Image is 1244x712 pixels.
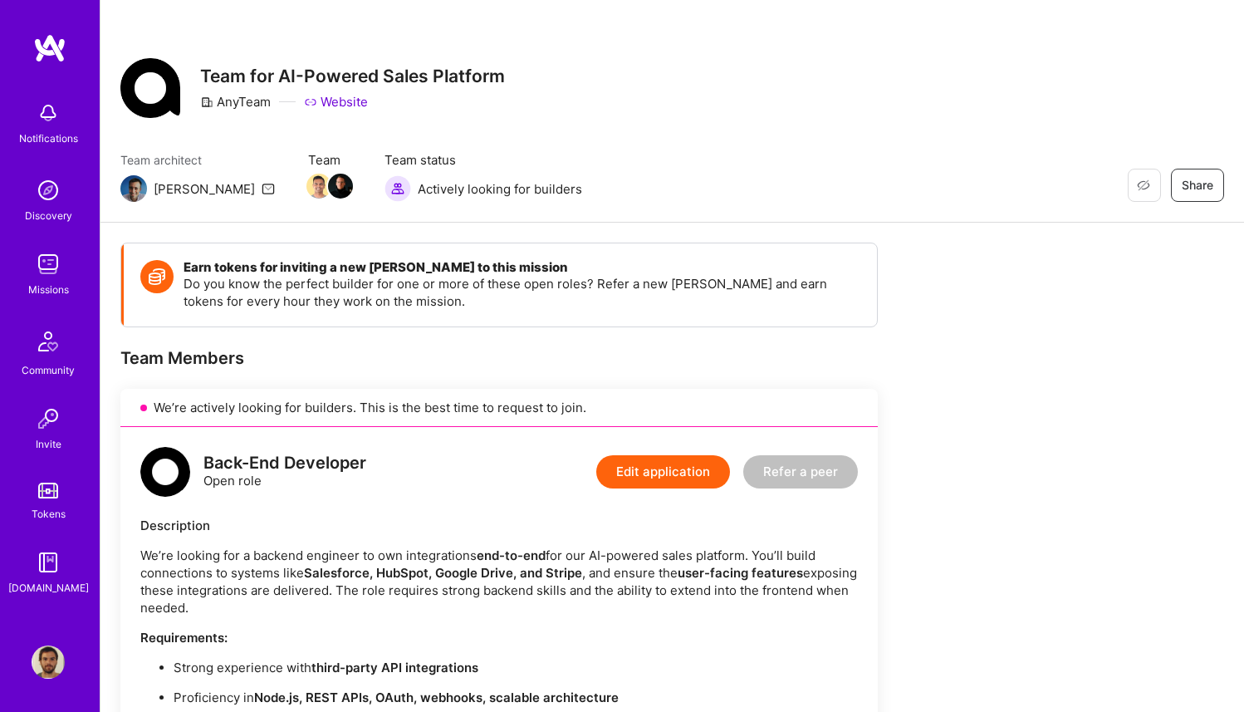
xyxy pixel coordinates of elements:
[384,175,411,202] img: Actively looking for builders
[32,96,65,130] img: bell
[184,260,860,275] h4: Earn tokens for inviting a new [PERSON_NAME] to this mission
[306,174,331,199] img: Team Member Avatar
[120,58,180,118] img: Company Logo
[32,646,65,679] img: User Avatar
[203,454,366,489] div: Open role
[174,689,858,706] p: Proficiency in
[308,172,330,200] a: Team Member Avatar
[678,565,803,581] strong: user-facing features
[330,172,351,200] a: Team Member Avatar
[184,275,860,310] p: Do you know the perfect builder for one or more of these open roles? Refer a new [PERSON_NAME] an...
[304,565,582,581] strong: Salesforce, HubSpot, Google Drive, and Stripe
[200,93,271,110] div: AnyTeam
[38,483,58,498] img: tokens
[140,630,228,646] strong: Requirements:
[1182,177,1213,194] span: Share
[743,455,858,489] button: Refer a peer
[19,130,78,147] div: Notifications
[154,180,255,198] div: [PERSON_NAME]
[28,281,69,298] div: Missions
[254,690,619,705] strong: Node.js, REST APIs, OAuth, webhooks, scalable architecture
[418,180,582,198] span: Actively looking for builders
[203,454,366,472] div: Back-End Developer
[120,347,878,369] div: Team Members
[200,96,213,109] i: icon CompanyGray
[140,260,174,293] img: Token icon
[1137,179,1150,192] i: icon EyeClosed
[140,517,858,534] div: Description
[262,182,275,195] i: icon Mail
[120,151,275,169] span: Team architect
[28,322,68,361] img: Community
[174,659,858,676] p: Strong experience with
[304,93,368,110] a: Website
[384,151,582,169] span: Team status
[25,207,72,224] div: Discovery
[32,174,65,207] img: discovery
[596,455,730,489] button: Edit application
[8,579,89,597] div: [DOMAIN_NAME]
[36,435,61,453] div: Invite
[32,546,65,579] img: guide book
[120,175,147,202] img: Team Architect
[22,361,75,379] div: Community
[140,547,858,616] p: We’re looking for a backend engineer to own integrations for our AI-powered sales platform. You’l...
[477,548,546,563] strong: end-to-end
[311,660,478,675] strong: third-party API integrations
[33,33,66,63] img: logo
[32,505,66,523] div: Tokens
[200,66,505,86] h3: Team for AI-Powered Sales Platform
[120,389,878,427] div: We’re actively looking for builders. This is the best time to request to join.
[32,402,65,435] img: Invite
[328,174,353,199] img: Team Member Avatar
[1171,169,1224,202] button: Share
[308,151,351,169] span: Team
[32,248,65,281] img: teamwork
[27,646,69,679] a: User Avatar
[140,447,190,497] img: logo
